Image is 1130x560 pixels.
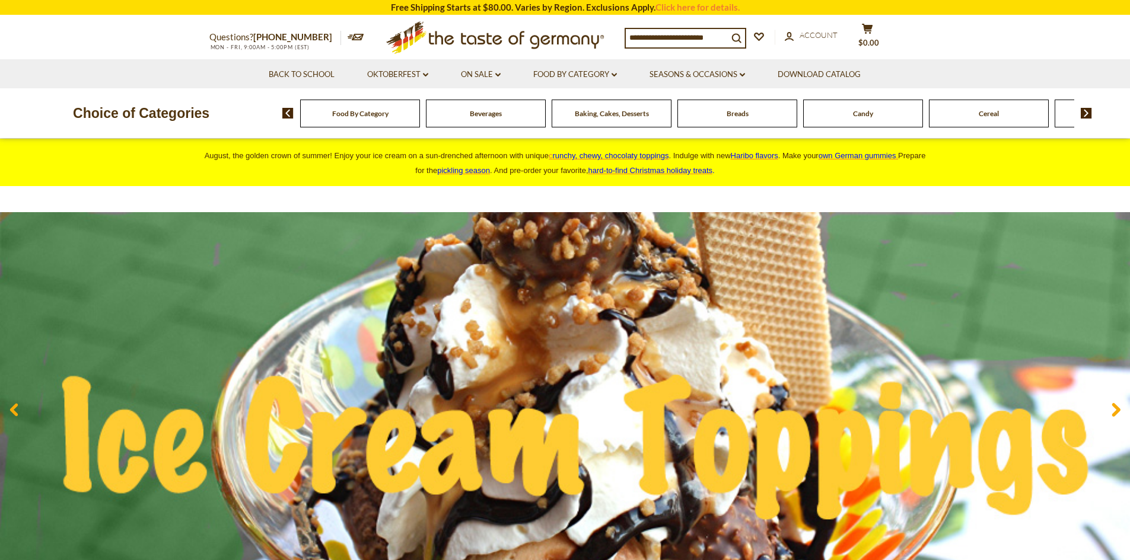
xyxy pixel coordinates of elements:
a: Breads [727,109,749,118]
span: Account [800,30,838,40]
span: August, the golden crown of summer! Enjoy your ice cream on a sun-drenched afternoon with unique ... [205,151,926,175]
a: Haribo flavors [731,151,778,160]
a: Beverages [470,109,502,118]
button: $0.00 [850,23,886,53]
a: Candy [853,109,873,118]
a: Food By Category [332,109,389,118]
a: Baking, Cakes, Desserts [575,109,649,118]
span: own German gummies [819,151,896,160]
span: $0.00 [858,38,879,47]
span: runchy, chewy, chocolaty toppings [552,151,669,160]
img: next arrow [1081,108,1092,119]
a: Seasons & Occasions [650,68,745,81]
a: Back to School [269,68,335,81]
a: hard-to-find Christmas holiday treats [588,166,713,175]
a: Click here for details. [655,2,740,12]
span: MON - FRI, 9:00AM - 5:00PM (EST) [209,44,310,50]
a: own German gummies. [819,151,898,160]
img: previous arrow [282,108,294,119]
a: Download Catalog [778,68,861,81]
a: Oktoberfest [367,68,428,81]
a: [PHONE_NUMBER] [253,31,332,42]
a: On Sale [461,68,501,81]
p: Questions? [209,30,341,45]
a: Account [785,29,838,42]
a: pickling season [437,166,490,175]
a: Cereal [979,109,999,118]
span: . [588,166,715,175]
a: crunchy, chewy, chocolaty toppings [549,151,669,160]
a: Food By Category [533,68,617,81]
